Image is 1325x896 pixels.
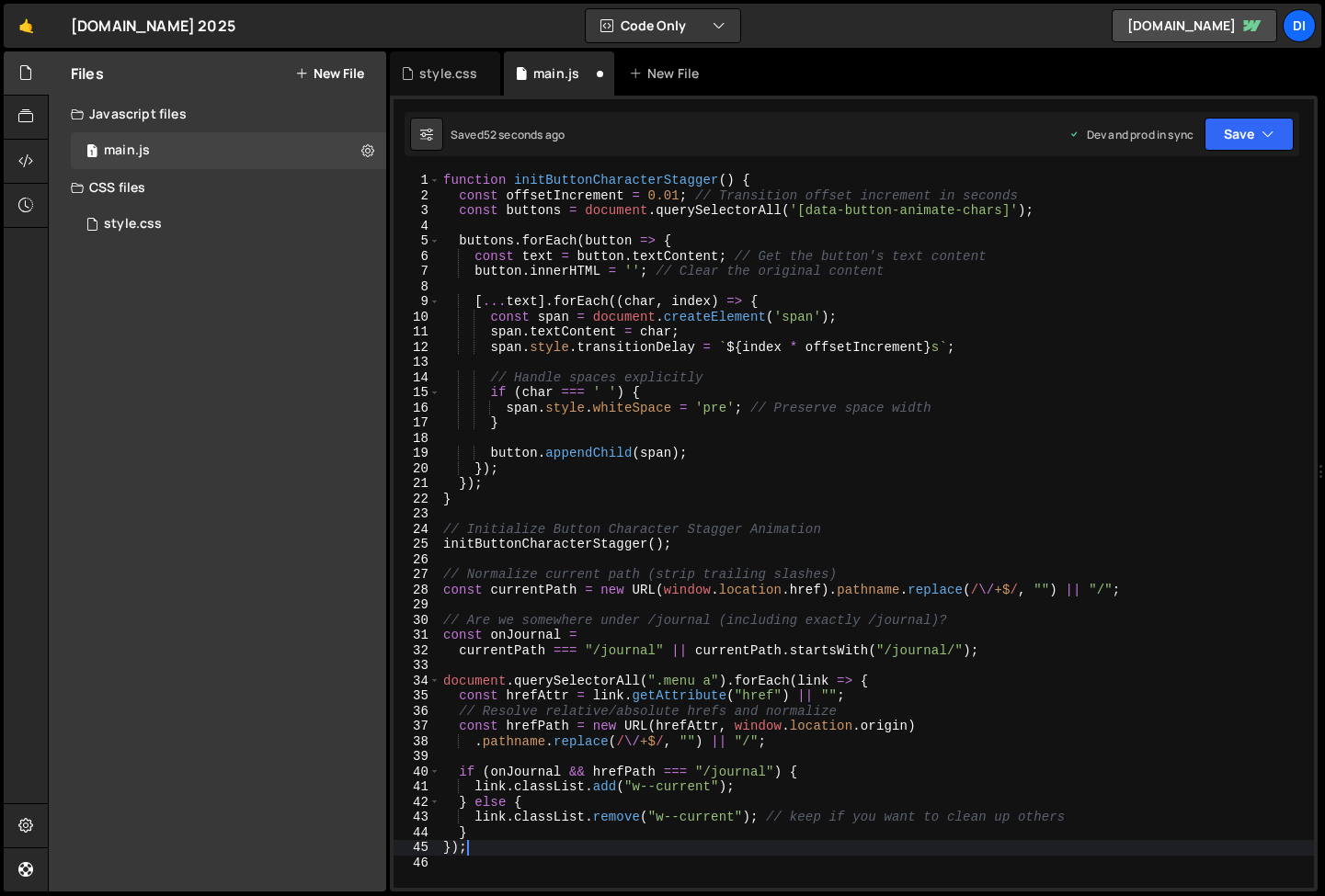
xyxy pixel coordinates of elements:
button: New File [295,66,364,81]
div: 1 [394,173,440,188]
span: 1 [86,145,97,160]
div: 37 [394,719,440,734]
div: 15 [394,385,440,401]
div: 8 [394,279,440,295]
div: 46 [394,856,440,871]
div: 28 [394,583,440,598]
div: 34 [394,674,440,689]
div: 2 [394,188,440,204]
div: Saved [451,127,565,142]
div: 35 [394,688,440,704]
div: 36 [394,704,440,720]
div: 21 [394,476,440,492]
div: 19 [394,446,440,461]
div: 6 [394,249,440,265]
div: 23 [394,506,440,522]
div: 18 [394,431,440,447]
div: 4 [394,219,440,234]
div: Dev and prod in sync [1068,127,1194,142]
div: 44 [394,825,440,841]
div: 42 [394,795,440,811]
a: Di [1283,9,1316,42]
div: 16756/45765.js [71,132,386,169]
div: 27 [394,567,440,583]
div: 38 [394,734,440,750]
div: 52 seconds ago [484,127,565,142]
div: Javascript files [49,96,386,132]
button: Code Only [586,9,740,42]
h2: Files [71,63,104,84]
button: Save [1205,118,1294,151]
div: 10 [394,310,440,325]
div: 16756/45766.css [71,206,386,243]
div: 3 [394,203,440,219]
div: 20 [394,461,440,477]
div: 9 [394,294,440,310]
div: CSS files [49,169,386,206]
div: 16 [394,401,440,416]
a: 🤙 [4,4,49,48]
div: 41 [394,779,440,795]
div: 32 [394,643,440,659]
div: 39 [394,749,440,765]
div: main.js [533,64,579,83]
div: 45 [394,840,440,856]
div: 17 [394,415,440,431]
div: 22 [394,492,440,507]
div: main.js [104,142,150,159]
a: [DOMAIN_NAME] [1112,9,1277,42]
div: 7 [394,264,440,279]
div: 30 [394,613,440,629]
div: 31 [394,628,440,643]
div: 29 [394,597,440,613]
div: 26 [394,552,440,568]
div: New File [629,64,706,83]
div: 25 [394,537,440,552]
div: 13 [394,355,440,370]
div: [DOMAIN_NAME] 2025 [71,15,235,37]
div: 14 [394,370,440,386]
div: style.css [419,64,477,83]
div: 24 [394,522,440,538]
div: 5 [394,233,440,249]
div: style.css [104,216,162,233]
div: 40 [394,765,440,780]
div: 43 [394,810,440,825]
div: 12 [394,340,440,356]
div: 11 [394,324,440,340]
div: 33 [394,658,440,674]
